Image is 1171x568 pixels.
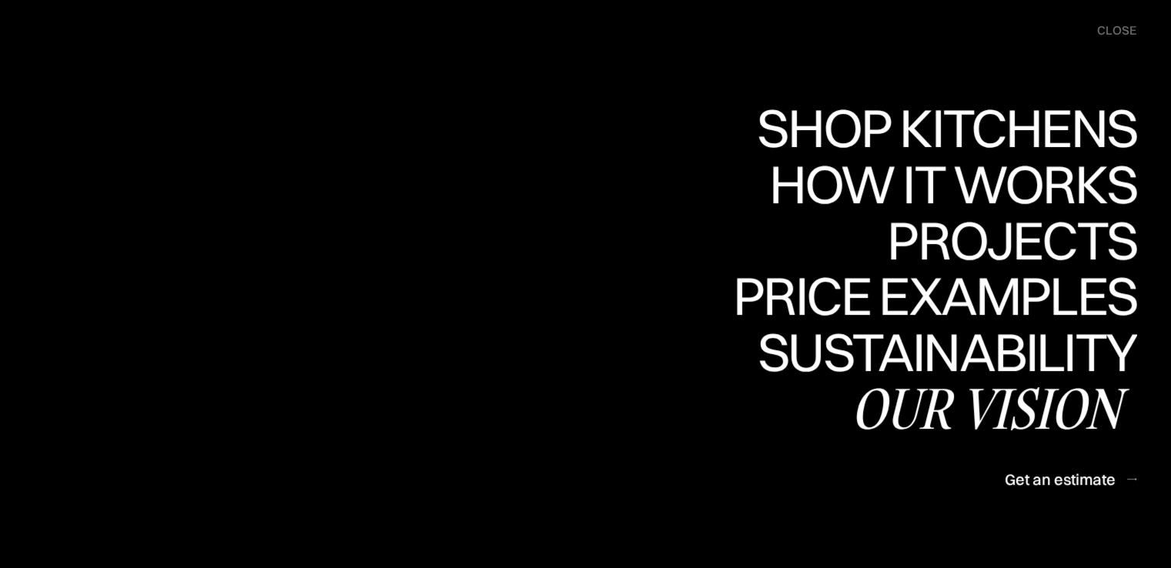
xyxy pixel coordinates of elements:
[765,157,1136,213] a: How it worksHow it works
[765,211,1136,265] div: How it works
[887,213,1136,267] div: Projects
[887,267,1136,321] div: Projects
[887,213,1136,269] a: ProjectsProjects
[1082,15,1136,46] div: menu
[1005,469,1116,489] div: Get an estimate
[1005,460,1136,498] a: Get an estimate
[733,269,1136,322] div: Price examples
[749,101,1136,155] div: Shop Kitchens
[749,155,1136,209] div: Shop Kitchens
[733,269,1136,325] a: Price examplesPrice examples
[744,379,1136,433] div: Sustainability
[765,157,1136,211] div: How it works
[744,325,1136,381] a: SustainabilitySustainability
[733,322,1136,376] div: Price examples
[1097,22,1136,39] div: close
[851,381,1136,437] a: Our vision
[851,381,1136,435] div: Our vision
[749,101,1136,157] a: Shop KitchensShop Kitchens
[744,325,1136,379] div: Sustainability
